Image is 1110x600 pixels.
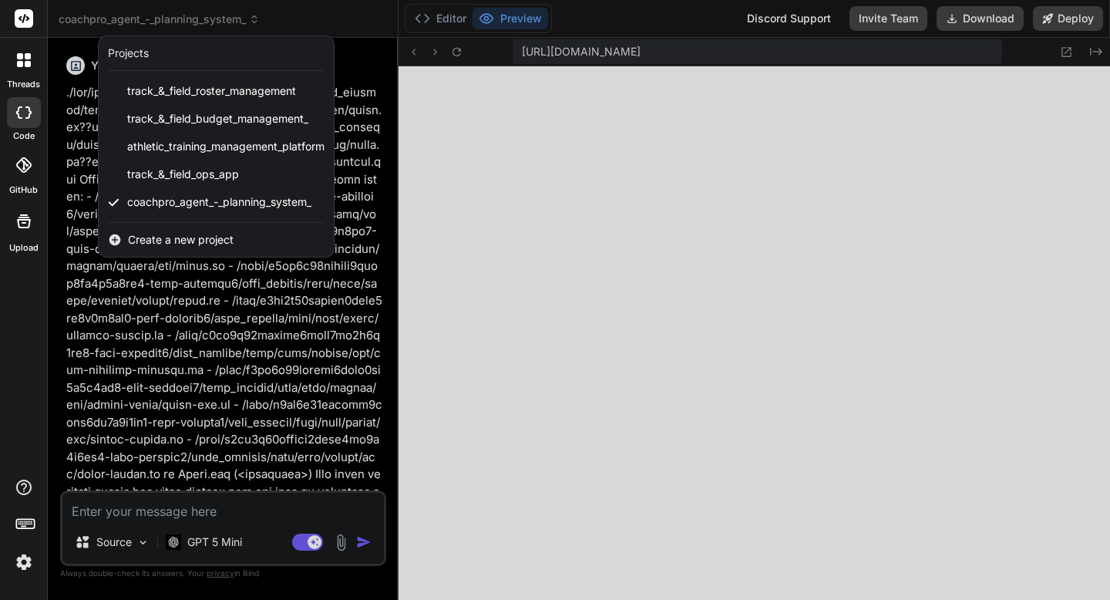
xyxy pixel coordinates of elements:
[9,184,38,197] label: GitHub
[13,130,35,143] label: code
[127,111,308,126] span: track_&_field_budget_management_
[128,232,234,248] span: Create a new project
[11,549,37,575] img: settings
[108,46,149,61] div: Projects
[127,83,296,99] span: track_&_field_roster_management
[127,167,239,182] span: track_&_field_ops_app
[127,194,311,210] span: coachpro_agent_-_planning_system_
[7,78,40,91] label: threads
[9,241,39,254] label: Upload
[127,139,325,154] span: athletic_training_management_platform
